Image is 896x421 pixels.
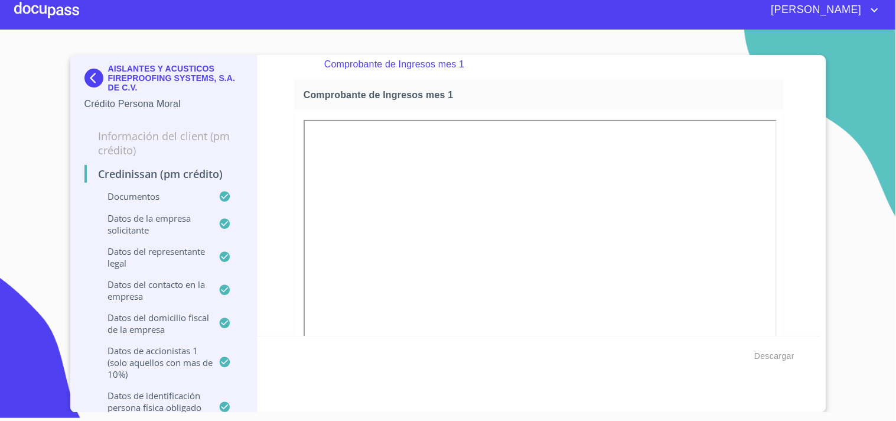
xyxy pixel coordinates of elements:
[84,278,219,302] p: Datos del contacto en la empresa
[84,167,243,181] p: Credinissan (PM crédito)
[84,212,219,236] p: Datos de la empresa solicitante
[84,64,243,97] div: AISLANTES Y ACUSTICOS FIREPROOFING SYSTEMS, S.A. DE C.V.
[84,97,243,111] p: Crédito Persona Moral
[108,64,243,92] p: AISLANTES Y ACUSTICOS FIREPROOFING SYSTEMS, S.A. DE C.V.
[84,129,243,157] p: Información del Client (PM crédito)
[84,312,219,335] p: Datos del domicilio fiscal de la empresa
[84,345,219,380] p: Datos de accionistas 1 (solo aquellos con mas de 10%)
[750,345,799,367] button: Descargar
[84,69,108,88] img: Docupass spot blue
[324,57,753,72] p: Comprobante de Ingresos mes 1
[763,1,868,20] span: [PERSON_NAME]
[304,89,779,101] span: Comprobante de Ingresos mes 1
[763,1,882,20] button: account of current user
[84,245,219,269] p: Datos del representante legal
[754,349,794,364] span: Descargar
[84,190,219,202] p: Documentos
